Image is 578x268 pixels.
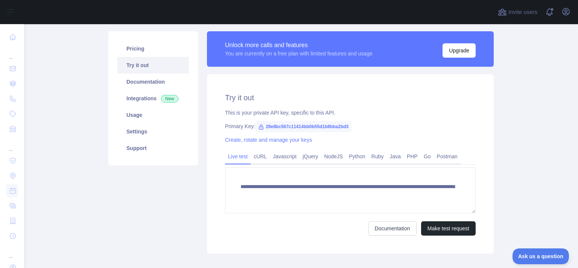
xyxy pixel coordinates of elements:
a: Live test [225,150,251,162]
div: Primary Key: [225,123,476,130]
a: Javascript [270,150,300,162]
a: PHP [404,150,421,162]
a: Documentation [368,221,417,236]
a: NodeJS [321,150,346,162]
a: cURL [251,150,270,162]
div: ... [6,137,18,152]
a: jQuery [300,150,321,162]
span: Invite users [508,8,537,17]
a: Settings [117,123,189,140]
h2: Try it out [225,92,476,103]
a: Usage [117,107,189,123]
div: This is your private API key, specific to this API. [225,109,476,116]
div: You are currently on a free plan with limited features and usage [225,50,373,57]
iframe: Toggle Customer Support [513,248,570,264]
span: New [161,95,178,103]
a: Create, rotate and manage your keys [225,137,312,143]
a: Go [421,150,434,162]
a: Integrations New [117,90,189,107]
a: Support [117,140,189,156]
a: Documentation [117,74,189,90]
div: Unlock more calls and features [225,41,373,50]
a: Try it out [117,57,189,74]
a: Pricing [117,40,189,57]
a: Ruby [368,150,387,162]
a: Python [346,150,368,162]
div: ... [6,45,18,60]
button: Upgrade [443,43,476,58]
a: Postman [434,150,461,162]
a: Java [387,150,404,162]
div: ... [6,244,18,259]
span: 29e8bc567c11414bb0b55d1b8bba2bd3 [255,121,351,132]
button: Invite users [496,6,539,18]
button: Make test request [421,221,476,236]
